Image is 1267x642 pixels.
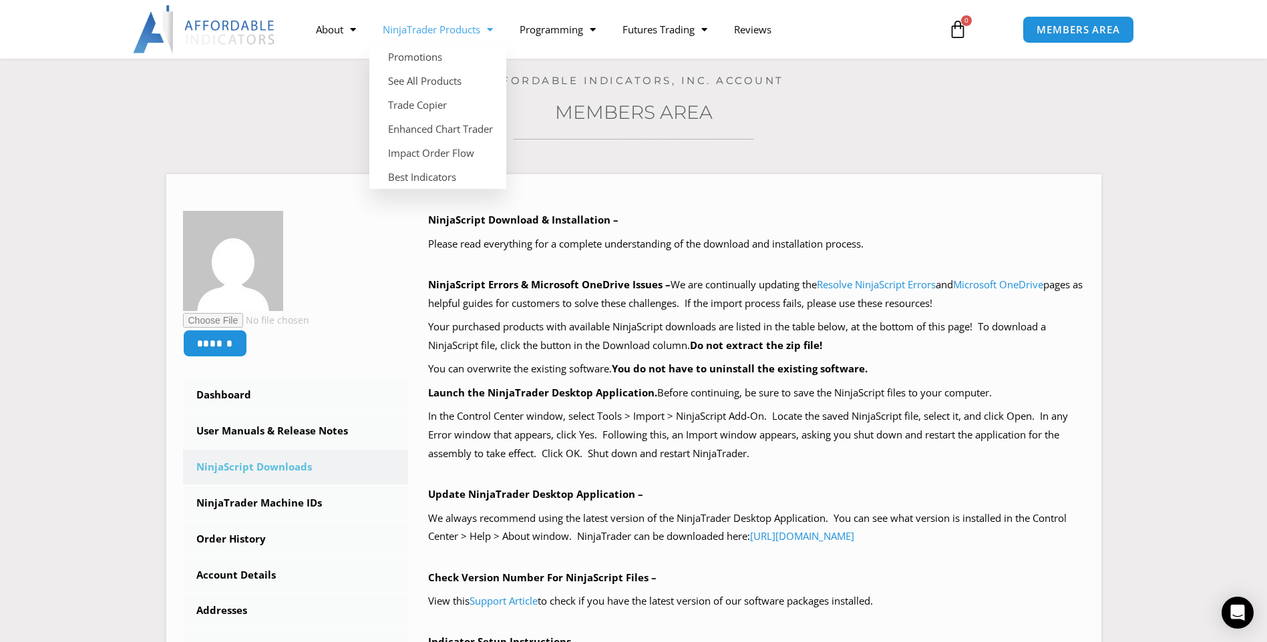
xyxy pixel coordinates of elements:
p: View this to check if you have the latest version of our software packages installed. [428,592,1085,611]
a: Enhanced Chart Trader [369,117,506,141]
img: c8fc139859577667c8e2ad0fe87b992fe0304459df7314fa5bc4ebcc00cebea7 [183,211,283,311]
a: Support Article [470,594,538,607]
a: NinjaTrader Products [369,14,506,45]
a: NinjaScript Downloads [183,450,409,485]
a: See All Products [369,69,506,93]
nav: Menu [303,14,933,45]
p: Your purchased products with available NinjaScript downloads are listed in the table below, at th... [428,318,1085,355]
p: Before continuing, be sure to save the NinjaScript files to your computer. [428,384,1085,402]
b: Do not extract the zip file! [690,338,822,352]
a: [URL][DOMAIN_NAME] [750,529,854,543]
div: Open Intercom Messenger [1222,597,1254,629]
a: Members Area [555,101,713,123]
a: NinjaTrader Machine IDs [183,486,409,521]
span: 0 [961,15,972,26]
img: LogoAI | Affordable Indicators – NinjaTrader [133,5,277,53]
a: Trade Copier [369,93,506,117]
a: 0 [928,10,987,49]
a: User Manuals & Release Notes [183,414,409,448]
b: NinjaScript Download & Installation – [428,213,618,226]
ul: NinjaTrader Products [369,45,506,189]
a: Resolve NinjaScript Errors [817,278,936,291]
a: Best Indicators [369,165,506,189]
b: NinjaScript Errors & Microsoft OneDrive Issues – [428,278,671,291]
a: Addresses [183,593,409,628]
a: Promotions [369,45,506,69]
p: In the Control Center window, select Tools > Import > NinjaScript Add-On. Locate the saved NinjaS... [428,407,1085,463]
p: You can overwrite the existing software. [428,360,1085,378]
b: Launch the NinjaTrader Desktop Application. [428,386,657,399]
b: You do not have to uninstall the existing software. [612,362,868,375]
p: Please read everything for a complete understanding of the download and installation process. [428,235,1085,254]
a: MEMBERS AREA [1023,16,1134,43]
a: Account Details [183,558,409,593]
a: About [303,14,369,45]
a: Programming [506,14,609,45]
a: Order History [183,522,409,557]
a: Microsoft OneDrive [953,278,1043,291]
a: Futures Trading [609,14,721,45]
a: Dashboard [183,378,409,412]
b: Check Version Number For NinjaScript Files – [428,571,657,584]
a: Reviews [721,14,785,45]
span: MEMBERS AREA [1037,25,1120,35]
p: We always recommend using the latest version of the NinjaTrader Desktop Application. You can see ... [428,509,1085,547]
a: Impact Order Flow [369,141,506,165]
p: We are continually updating the and pages as helpful guides for customers to solve these challeng... [428,276,1085,313]
a: Affordable Indicators, Inc. Account [483,74,784,87]
b: Update NinjaTrader Desktop Application – [428,487,643,501]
